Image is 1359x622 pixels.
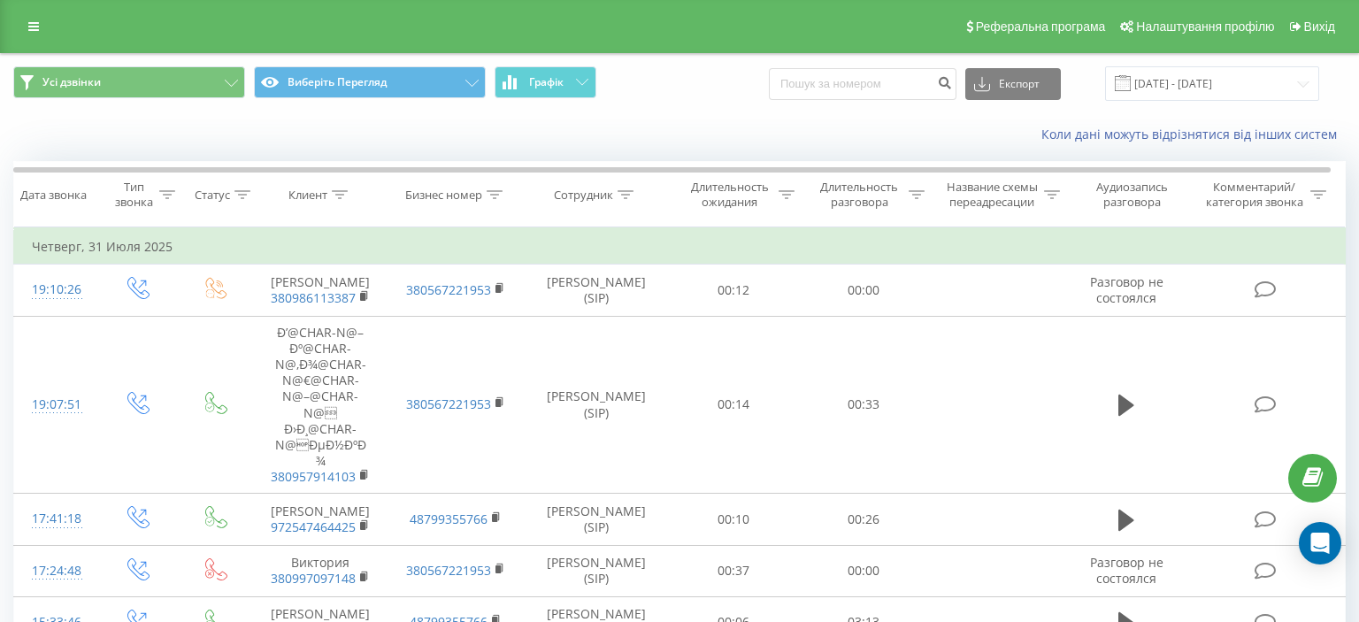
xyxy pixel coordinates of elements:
div: Название схемы переадресации [945,180,1040,210]
td: [PERSON_NAME] (SIP) [523,316,669,494]
td: Четверг, 31 Июля 2025 [14,229,1346,265]
div: Клиент [288,188,327,203]
font: Вихід [1304,19,1335,34]
div: Open Intercom Messenger [1299,522,1341,564]
div: Аудиозапись разговора [1080,180,1185,210]
td: [PERSON_NAME] (SIP) [523,494,669,545]
font: Коли дані можуть відрізнятися від інших систем [1041,126,1337,142]
a: 972547464425 [271,518,356,535]
td: [PERSON_NAME] [253,494,388,545]
td: 00:00 [799,545,929,596]
div: Бизнес номер [405,188,482,203]
div: Длительность ожидания [685,180,774,210]
span: Разговор не состоялся [1090,273,1163,306]
a: Коли дані можуть відрізнятися від інших систем [1041,126,1346,142]
button: Виберіть Перегляд [254,66,486,98]
td: 00:26 [799,494,929,545]
td: [PERSON_NAME] (SIP) [523,545,669,596]
font: Виберіть Перегляд [288,74,387,89]
td: [PERSON_NAME] [253,265,388,316]
div: 19:07:51 [32,388,80,422]
div: Комментарий/категория звонка [1202,180,1306,210]
td: 00:14 [669,316,799,494]
a: 380957914103 [271,468,356,485]
div: 17:41:18 [32,502,80,536]
button: Експорт [965,68,1061,100]
button: Графік [495,66,596,98]
a: 380567221953 [406,395,491,412]
td: 00:00 [799,265,929,316]
td: 00:37 [669,545,799,596]
div: Статус [195,188,230,203]
td: Ð’@CHAR-N@–Ðº@CHAR-N@‚Ð¾@CHAR-N@€@CHAR-N@–@CHAR-N@ Ð›Ð¸@CHAR-N@ÐµÐ½ÐºÐ¾ [253,316,388,494]
div: 17:24:48 [32,554,80,588]
span: Разговор не состоялся [1090,554,1163,587]
td: 00:10 [669,494,799,545]
div: Длительность разговора [815,180,904,210]
div: 19:10:26 [32,273,80,307]
a: 380567221953 [406,281,491,298]
font: Експорт [999,76,1040,91]
a: 380986113387 [271,289,356,306]
font: Усі дзвінки [42,74,101,89]
td: Виктория [253,545,388,596]
td: 00:33 [799,316,929,494]
td: 00:12 [669,265,799,316]
a: 380567221953 [406,562,491,579]
td: [PERSON_NAME] (SIP) [523,265,669,316]
font: Графік [529,74,564,89]
a: 380997097148 [271,570,356,587]
a: 48799355766 [410,511,488,527]
input: Пошук за номером [769,68,956,100]
div: Тип звонка [112,180,155,210]
font: Реферальна програма [976,19,1106,34]
font: Налаштування профілю [1136,19,1274,34]
div: Дата звонка [20,188,87,203]
button: Усі дзвінки [13,66,245,98]
div: Сотрудник [554,188,613,203]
